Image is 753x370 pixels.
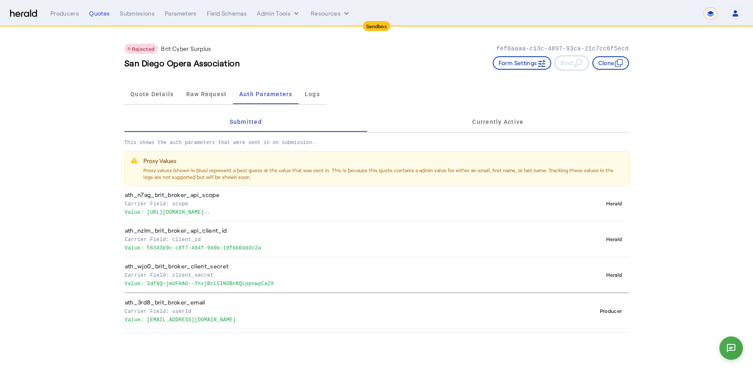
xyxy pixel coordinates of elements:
[555,55,589,71] button: Bind
[132,46,155,52] span: Rejected
[124,186,536,221] th: ath_n7ag_brit_broker_api_scope
[230,119,262,125] span: Submitted
[186,91,227,97] span: Raw Request
[597,306,626,316] div: Producer
[311,9,351,18] button: Resources dropdown menu
[125,199,533,207] p: Carrier Field: scope
[143,167,624,180] p: Proxy values (shown in blue) represent a best guess at the value that was sent in. This is becaus...
[165,9,197,18] div: Parameters
[363,21,390,31] div: Sandbox
[124,57,240,69] h3: San Diego Opera Association
[603,234,625,244] div: Herald
[496,45,629,53] p: fef8aaaa-c13c-4897-93ca-21c7cc6f5ecd
[120,9,155,18] div: Submissions
[125,270,533,279] p: Carrier Field: client_secret
[161,45,211,53] p: Brit Cyber Surplus
[50,9,79,18] div: Producers
[125,235,533,243] p: Carrier Field: client_id
[124,221,536,257] th: ath_nzlm_brit_broker_api_client_id
[305,91,320,97] span: Logs
[143,157,624,165] p: Proxy Values
[603,198,625,208] div: Herald
[130,91,174,97] span: Quote Details
[592,56,629,70] button: Clone
[125,243,533,252] p: Value: 56343b9c-c8f7-404f-9b0b-19fbb0dddc2a
[493,56,552,70] button: Form Settings
[207,9,247,18] div: Field Schemas
[125,207,533,216] p: Value: [URL][DOMAIN_NAME]..
[257,9,301,18] button: internal dropdown menu
[239,91,293,97] span: Auth Parameters
[472,119,523,125] span: Currently Active
[124,133,629,146] p: This shows the auth parameters that were sent in on submission.
[89,9,110,18] div: Quotes
[603,270,625,280] div: Herald
[124,257,536,293] th: ath_wjo0_brit_broker_client_secret
[125,315,533,323] p: Value: [EMAIL_ADDRESS][DOMAIN_NAME]
[125,279,533,287] p: Value: 3df8Q~jmUFHAG--YhxjBcLSINOBnRQLppnwpCa2X
[10,10,37,18] img: Herald Logo
[124,293,536,329] th: ath_3rd8_brit_broker_email
[125,307,533,315] p: Carrier Field: userId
